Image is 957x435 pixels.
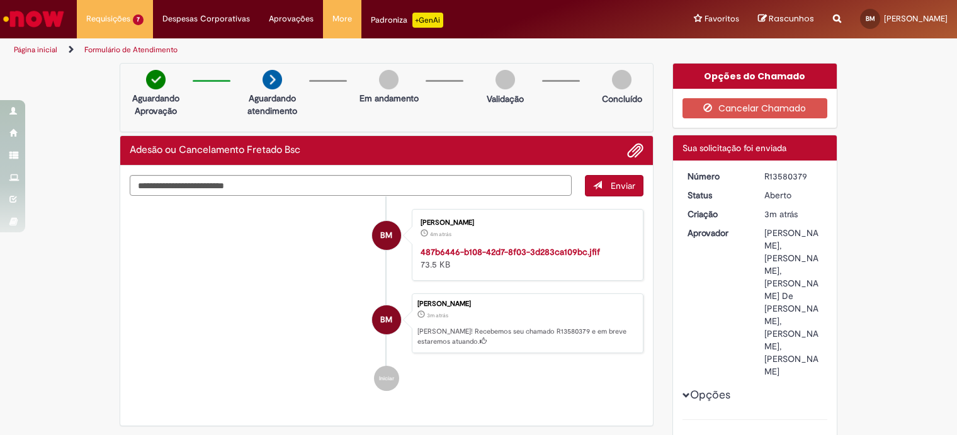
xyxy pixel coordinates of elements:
span: 3m atrás [427,312,448,319]
div: Bethania Elisa Botelho Manoel [372,221,401,250]
ul: Trilhas de página [9,38,628,62]
a: Página inicial [14,45,57,55]
span: 4m atrás [430,230,451,238]
div: [PERSON_NAME] [417,300,637,308]
p: Concluído [602,93,642,105]
span: 7 [133,14,144,25]
textarea: Digite sua mensagem aqui... [130,175,572,196]
div: [PERSON_NAME] [421,219,630,227]
span: Rascunhos [769,13,814,25]
p: Aguardando atendimento [242,92,303,117]
div: Padroniza [371,13,443,28]
a: 487b6446-b108-42d7-8f03-3d283ca109bc.jfif [421,246,600,257]
span: Despesas Corporativas [162,13,250,25]
dt: Número [678,170,756,183]
time: 30/09/2025 10:12:42 [427,312,448,319]
span: [PERSON_NAME] [884,13,948,24]
p: Aguardando Aprovação [125,92,186,117]
div: 30/09/2025 10:12:42 [764,208,823,220]
button: Enviar [585,175,643,196]
h2: Adesão ou Cancelamento Fretado Bsc Histórico de tíquete [130,145,300,156]
button: Adicionar anexos [627,142,643,159]
dt: Criação [678,208,756,220]
div: 73.5 KB [421,246,630,271]
span: Aprovações [269,13,314,25]
div: Opções do Chamado [673,64,837,89]
span: BM [380,305,392,335]
dt: Status [678,189,756,201]
div: R13580379 [764,170,823,183]
div: Aberto [764,189,823,201]
span: More [332,13,352,25]
span: BM [866,14,875,23]
li: Bethania Elisa Botelho Manoel [130,293,643,354]
span: 3m atrás [764,208,798,220]
time: 30/09/2025 10:11:49 [430,230,451,238]
p: +GenAi [412,13,443,28]
p: [PERSON_NAME]! Recebemos seu chamado R13580379 e em breve estaremos atuando. [417,327,637,346]
p: Validação [487,93,524,105]
img: img-circle-grey.png [379,70,399,89]
img: arrow-next.png [263,70,282,89]
div: Bethania Elisa Botelho Manoel [372,305,401,334]
a: Rascunhos [758,13,814,25]
img: ServiceNow [1,6,66,31]
span: Requisições [86,13,130,25]
img: check-circle-green.png [146,70,166,89]
button: Cancelar Chamado [682,98,828,118]
span: Sua solicitação foi enviada [682,142,786,154]
span: BM [380,220,392,251]
img: img-circle-grey.png [495,70,515,89]
dt: Aprovador [678,227,756,239]
p: Em andamento [360,92,419,105]
ul: Histórico de tíquete [130,196,643,404]
img: img-circle-grey.png [612,70,631,89]
span: Enviar [611,180,635,191]
div: [PERSON_NAME], [PERSON_NAME], [PERSON_NAME] De [PERSON_NAME], [PERSON_NAME], [PERSON_NAME] [764,227,823,378]
a: Formulário de Atendimento [84,45,178,55]
span: Favoritos [705,13,739,25]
